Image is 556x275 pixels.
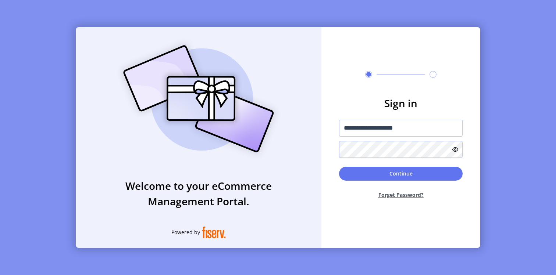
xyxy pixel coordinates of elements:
[339,185,463,205] button: Forget Password?
[171,228,200,236] span: Powered by
[339,167,463,181] button: Continue
[76,178,321,209] h3: Welcome to your eCommerce Management Portal.
[112,37,285,160] img: card_Illustration.svg
[339,95,463,111] h3: Sign in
